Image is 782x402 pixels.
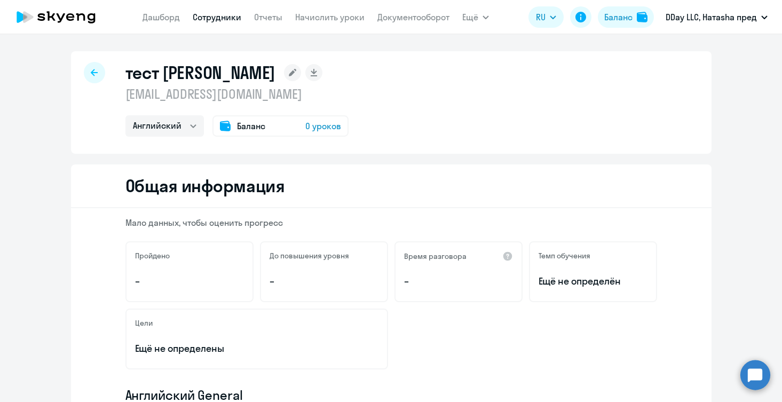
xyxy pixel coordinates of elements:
[135,274,244,288] p: –
[660,4,773,30] button: DDay LLC, Натаsha пред
[125,62,276,83] h1: тест [PERSON_NAME]
[270,251,349,261] h5: До повышения уровня
[305,120,341,132] span: 0 уроков
[135,251,170,261] h5: Пройдено
[404,251,467,261] h5: Время разговора
[539,251,590,261] h5: Темп обучения
[143,12,180,22] a: Дашборд
[604,11,633,23] div: Баланс
[536,11,546,23] span: RU
[295,12,365,22] a: Начислить уроки
[254,12,282,22] a: Отчеты
[462,6,489,28] button: Ещё
[539,274,647,288] span: Ещё не определён
[125,175,285,196] h2: Общая информация
[125,217,657,228] p: Мало данных, чтобы оценить прогресс
[637,12,647,22] img: balance
[528,6,564,28] button: RU
[598,6,654,28] button: Балансbalance
[237,120,265,132] span: Баланс
[125,85,349,103] p: [EMAIL_ADDRESS][DOMAIN_NAME]
[462,11,478,23] span: Ещё
[377,12,449,22] a: Документооборот
[135,342,378,356] p: Ещё не определены
[135,318,153,328] h5: Цели
[666,11,757,23] p: DDay LLC, Натаsha пред
[270,274,378,288] p: –
[404,274,513,288] p: –
[193,12,241,22] a: Сотрудники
